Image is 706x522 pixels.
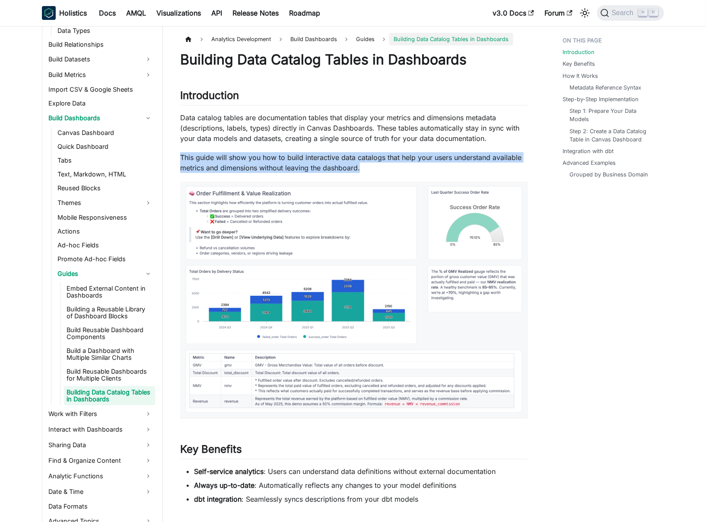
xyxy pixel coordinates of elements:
p: Data catalog tables are documentation tables that display your metrics and dimensions metadata (d... [180,112,528,144]
img: Holistics [42,6,56,20]
a: Build Reusable Dashboards for Multiple Clients [64,365,155,384]
b: Holistics [59,8,87,18]
a: Build Reusable Dashboard Components [64,324,155,343]
a: Guides [55,267,155,281]
a: Ad-hoc Fields [55,239,155,251]
a: Quick Dashboard [55,141,155,153]
a: Mobile Responsiveness [55,211,155,224]
a: Themes [55,196,155,210]
a: Canvas Dashboard [55,127,155,139]
nav: Docs sidebar [33,26,163,522]
a: Work with Filters [46,407,155,421]
li: : Users can understand data definitions without external documentation [194,466,528,477]
span: Build Dashboards [286,33,341,45]
kbd: K [649,9,658,16]
a: Import CSV & Google Sheets [46,83,155,96]
a: Grouped by Business Domain [569,170,648,179]
a: Promote Ad-hoc Fields [55,253,155,265]
a: Data Formats [46,500,155,512]
a: Metadata Reference Syntax [569,83,641,92]
a: Building Data Catalog Tables in Dashboards [64,386,155,405]
p: This guide will show you how to build interactive data catalogs that help your users understand a... [180,152,528,173]
button: Search (Command+K) [597,5,664,21]
a: Forum [539,6,578,20]
a: Reused Blocks [55,182,155,194]
li: : Automatically reflects any changes to your model definitions [194,480,528,490]
a: Tabs [55,154,155,167]
a: AMQL [121,6,151,20]
a: HolisticsHolistics [42,6,87,20]
a: Interact with Dashboards [46,423,155,436]
a: Date & Time [46,485,155,499]
h2: Key Benefits [180,443,528,459]
h1: Building Data Catalog Tables in Dashboards [180,51,528,68]
a: Data Types [55,25,155,37]
a: Advanced Examples [563,159,616,167]
span: Guides [352,33,379,45]
a: Docs [94,6,121,20]
a: Home page [180,33,197,45]
a: Sharing Data [46,438,155,452]
a: Build a Dashboard with Multiple Similar Charts [64,345,155,364]
a: Build Relationships [46,38,155,51]
span: Building Data Catalog Tables in Dashboards [389,33,513,45]
a: Actions [55,225,155,237]
a: Explore Data [46,97,155,109]
a: Find & Organize Content [46,454,155,468]
a: Analytic Functions [46,469,155,483]
a: How It Works [563,72,598,80]
button: Switch between dark and light mode (currently light mode) [578,6,592,20]
a: Build Dashboards [46,111,155,125]
a: Text, Markdown, HTML [55,168,155,180]
a: Step 1: Prepare Your Data Models [569,107,655,123]
li: : Seamlessly syncs descriptions from your dbt models [194,494,528,504]
a: Build Datasets [46,52,155,66]
a: Step 2: Create a Data Catalog Table in Canvas Dashboard [569,127,655,144]
span: Search [609,9,639,17]
a: Key Benefits [563,60,595,68]
kbd: ⌘ [639,9,647,16]
a: Integration with dbt [563,147,614,155]
a: Build Metrics [46,68,155,82]
a: Roadmap [284,6,325,20]
a: API [206,6,227,20]
strong: Always up-to-date [194,481,254,490]
strong: dbt integration [194,495,242,503]
a: Step-by-Step Implementation [563,95,639,103]
a: Release Notes [227,6,284,20]
a: Building a Reusable Library of Dashboard Blocks [64,303,155,322]
a: Embed External Content in Dashboards [64,282,155,301]
span: Analytics Development [207,33,275,45]
h2: Introduction [180,89,528,106]
a: Visualizations [151,6,206,20]
img: Dashboard with Data Catalog [180,182,528,419]
a: v3.0 Docs [487,6,539,20]
nav: Breadcrumbs [180,33,528,45]
a: Introduction [563,48,595,56]
strong: Self-service analytics [194,467,264,476]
